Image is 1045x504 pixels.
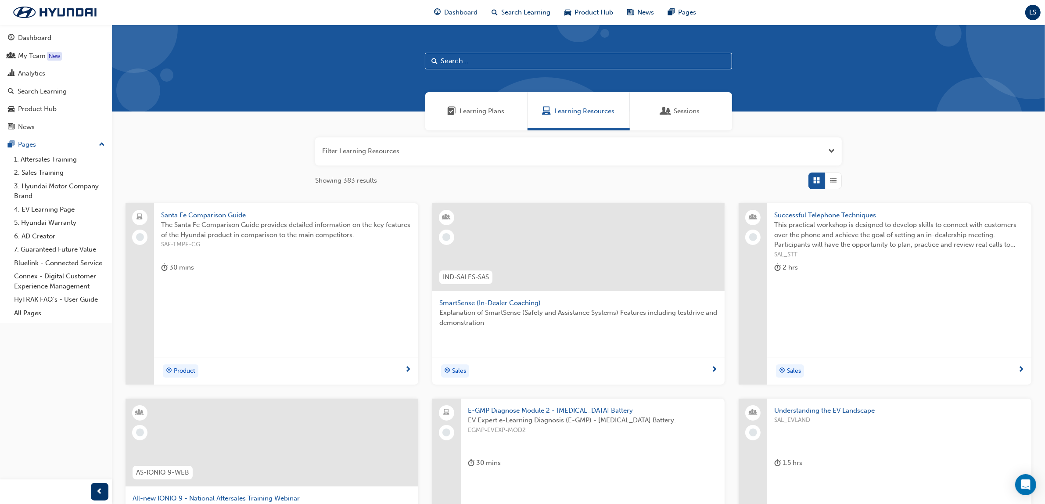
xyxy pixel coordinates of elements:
[4,101,108,117] a: Product Hub
[452,366,466,376] span: Sales
[750,212,756,223] span: people-icon
[774,406,1024,416] span: Understanding the EV Landscape
[750,407,756,418] span: people-icon
[774,210,1024,220] span: Successful Telephone Techniques
[4,137,108,153] button: Pages
[4,3,105,22] img: Trak
[468,425,718,436] span: EGMP-EVEXP-MOD2
[554,106,614,116] span: Learning Resources
[1025,5,1041,20] button: LS
[630,92,732,130] a: SessionsSessions
[468,457,501,468] div: 30 mins
[18,122,35,132] div: News
[126,203,418,385] a: Santa Fe Comparison GuideThe Santa Fe Comparison Guide provides detailed information on the key f...
[11,180,108,203] a: 3. Hyundai Motor Company Brand
[739,203,1031,385] a: Successful Telephone TechniquesThis practical workshop is designed to develop skills to connect w...
[432,203,725,385] a: IND-SALES-SASSmartSense (In-Dealer Coaching)Explanation of SmartSense (Safety and Assistance Syst...
[830,176,837,186] span: List
[558,4,621,22] a: car-iconProduct Hub
[161,220,411,240] span: The Santa Fe Comparison Guide provides detailed information on the key features of the Hyundai pr...
[133,493,411,504] span: All-new IONIQ 9 - National Aftersales Training Webinar
[8,105,14,113] span: car-icon
[18,51,46,61] div: My Team
[662,106,671,116] span: Sessions
[425,53,732,69] input: Search...
[749,233,757,241] span: learningRecordVerb_NONE-icon
[575,7,614,18] span: Product Hub
[18,33,51,43] div: Dashboard
[11,230,108,243] a: 6. AD Creator
[136,233,144,241] span: learningRecordVerb_NONE-icon
[18,140,36,150] div: Pages
[11,166,108,180] a: 2. Sales Training
[443,272,489,282] span: IND-SALES-SAS
[621,4,661,22] a: news-iconNews
[774,250,1024,260] span: SAL_STT
[749,428,757,436] span: learningRecordVerb_NONE-icon
[674,106,700,116] span: Sessions
[774,262,781,273] span: duration-icon
[161,210,411,220] span: Santa Fe Comparison Guide
[448,106,456,116] span: Learning Plans
[136,468,189,478] span: AS-IONIQ 9-WEB
[161,262,168,273] span: duration-icon
[18,86,67,97] div: Search Learning
[443,212,449,223] span: learningResourceType_INSTRUCTOR_LED-icon
[711,366,718,374] span: next-icon
[4,28,108,137] button: DashboardMy TeamAnalyticsSearch LearningProduct HubNews
[47,52,62,61] div: Tooltip anchor
[828,146,835,156] button: Open the filter
[460,106,505,116] span: Learning Plans
[8,34,14,42] span: guage-icon
[774,457,781,468] span: duration-icon
[814,176,820,186] span: Grid
[11,203,108,216] a: 4. EV Learning Page
[11,270,108,293] a: Connex - Digital Customer Experience Management
[11,243,108,256] a: 7. Guaranteed Future Value
[8,123,14,131] span: news-icon
[18,104,57,114] div: Product Hub
[779,365,785,377] span: target-icon
[661,4,704,22] a: pages-iconPages
[787,366,801,376] span: Sales
[445,7,478,18] span: Dashboard
[679,7,697,18] span: Pages
[315,176,377,186] span: Showing 383 results
[11,256,108,270] a: Bluelink - Connected Service
[442,233,450,241] span: learningRecordVerb_NONE-icon
[8,88,14,96] span: search-icon
[443,407,449,418] span: laptop-icon
[468,457,474,468] span: duration-icon
[628,7,634,18] span: news-icon
[774,262,798,273] div: 2 hrs
[444,365,450,377] span: target-icon
[439,298,718,308] span: SmartSense (In-Dealer Coaching)
[4,119,108,135] a: News
[136,428,144,436] span: learningRecordVerb_NONE-icon
[492,7,498,18] span: search-icon
[405,366,411,374] span: next-icon
[8,141,14,149] span: pages-icon
[11,293,108,306] a: HyTRAK FAQ's - User Guide
[485,4,558,22] a: search-iconSearch Learning
[774,457,802,468] div: 1.5 hrs
[99,139,105,151] span: up-icon
[4,30,108,46] a: Dashboard
[468,406,718,416] span: E-GMP Diagnose Module 2 - [MEDICAL_DATA] Battery
[137,212,143,223] span: laptop-icon
[4,48,108,64] a: My Team
[638,7,654,18] span: News
[468,415,718,425] span: EV Expert e-Learning Diagnosis (E-GMP) - [MEDICAL_DATA] Battery.
[565,7,571,18] span: car-icon
[427,4,485,22] a: guage-iconDashboard
[18,68,45,79] div: Analytics
[11,153,108,166] a: 1. Aftersales Training
[528,92,630,130] a: Learning ResourcesLearning Resources
[8,70,14,78] span: chart-icon
[442,428,450,436] span: learningRecordVerb_NONE-icon
[502,7,551,18] span: Search Learning
[774,220,1024,250] span: This practical workshop is designed to develop skills to connect with customers over the phone an...
[137,407,143,418] span: learningResourceType_INSTRUCTOR_LED-icon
